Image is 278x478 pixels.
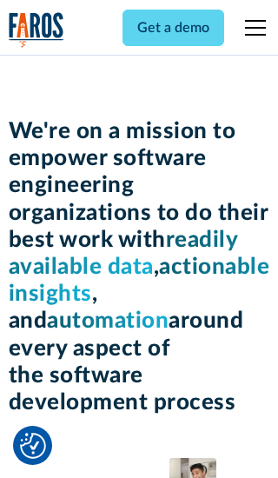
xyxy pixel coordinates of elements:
[9,229,239,278] span: readily available data
[20,433,46,459] img: Revisit consent button
[9,12,64,48] a: home
[9,12,64,48] img: Logo of the analytics and reporting company Faros.
[235,7,269,49] div: menu
[20,433,46,459] button: Cookie Settings
[9,118,270,416] h1: We're on a mission to empower software engineering organizations to do their best work with , , a...
[122,10,224,46] a: Get a demo
[47,309,169,332] span: automation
